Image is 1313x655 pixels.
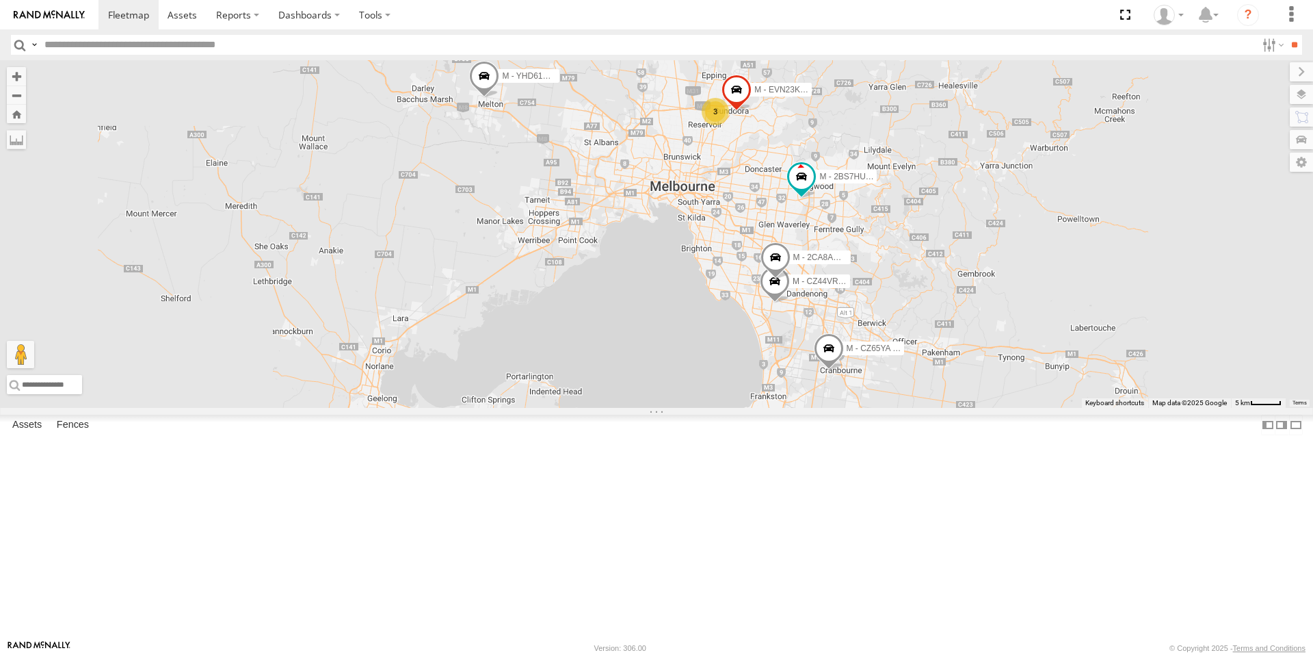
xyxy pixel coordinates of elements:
[1149,5,1189,25] div: Tye Clark
[1085,398,1144,408] button: Keyboard shortcuts
[7,105,26,123] button: Zoom Home
[7,67,26,86] button: Zoom in
[594,644,646,652] div: Version: 306.00
[1261,415,1275,435] label: Dock Summary Table to the Left
[50,415,96,435] label: Fences
[1237,4,1259,26] i: ?
[1292,400,1307,406] a: Terms (opens in new tab)
[793,277,911,287] span: M - CZ44VR - Suhayl Electrician
[1257,35,1286,55] label: Search Filter Options
[819,172,940,181] span: M - 2BS7HU - [PERSON_NAME]
[7,130,26,149] label: Measure
[8,641,70,655] a: Visit our Website
[1152,399,1227,407] span: Map data ©2025 Google
[1275,415,1288,435] label: Dock Summary Table to the Right
[7,86,26,105] button: Zoom out
[793,253,905,262] span: M - 2CA8AO - Yehya Abou-Eid
[14,10,85,20] img: rand-logo.svg
[1233,644,1305,652] a: Terms and Conditions
[1289,415,1303,435] label: Hide Summary Table
[702,98,729,125] div: 3
[7,341,34,368] button: Drag Pegman onto the map to open Street View
[5,415,49,435] label: Assets
[754,85,875,94] span: M - EVN23K - [PERSON_NAME]
[1231,398,1286,408] button: Map Scale: 5 km per 42 pixels
[1169,644,1305,652] div: © Copyright 2025 -
[1290,153,1313,172] label: Map Settings
[502,71,625,81] span: M - YHD61W - [PERSON_NAME]
[1235,399,1250,407] span: 5 km
[29,35,40,55] label: Search Query
[847,344,966,353] span: M - CZ65YA - [PERSON_NAME]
